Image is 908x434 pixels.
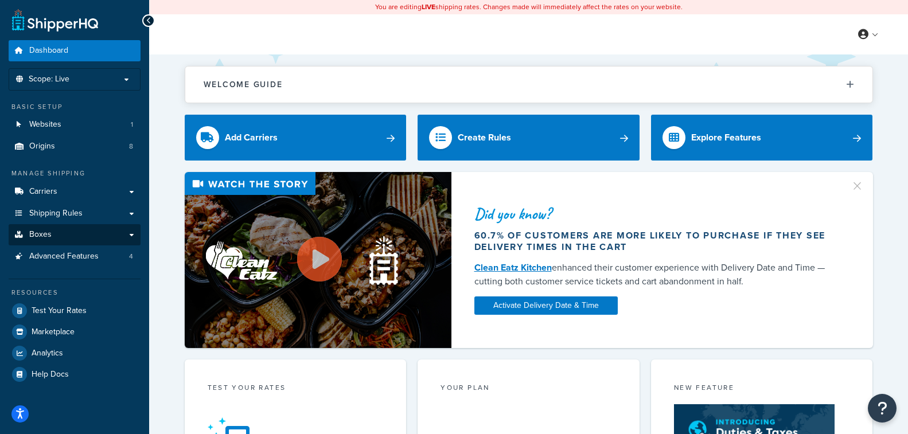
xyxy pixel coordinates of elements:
div: enhanced their customer experience with Delivery Date and Time — cutting both customer service ti... [474,261,837,288]
a: Analytics [9,343,141,363]
li: Advanced Features [9,246,141,267]
div: 60.7% of customers are more likely to purchase if they see delivery times in the cart [474,230,837,253]
a: Add Carriers [185,115,407,161]
span: Test Your Rates [32,306,87,316]
a: Websites1 [9,114,141,135]
div: Basic Setup [9,102,141,112]
span: Carriers [29,187,57,197]
div: Test your rates [208,382,384,396]
div: Did you know? [474,206,837,222]
span: Analytics [32,349,63,358]
span: 4 [129,252,133,261]
span: 8 [129,142,133,151]
span: Marketplace [32,327,75,337]
h2: Welcome Guide [204,80,283,89]
div: Add Carriers [225,130,278,146]
span: Websites [29,120,61,130]
span: Boxes [29,230,52,240]
a: Advanced Features4 [9,246,141,267]
div: Resources [9,288,141,298]
div: New Feature [674,382,850,396]
span: 1 [131,120,133,130]
a: Explore Features [651,115,873,161]
span: Advanced Features [29,252,99,261]
a: Carriers [9,181,141,202]
div: Your Plan [441,382,617,396]
img: Video thumbnail [185,172,451,348]
span: Origins [29,142,55,151]
button: Welcome Guide [185,67,872,103]
a: Dashboard [9,40,141,61]
div: Explore Features [691,130,761,146]
li: Websites [9,114,141,135]
a: Help Docs [9,364,141,385]
a: Clean Eatz Kitchen [474,261,552,274]
span: Shipping Rules [29,209,83,218]
a: Origins8 [9,136,141,157]
button: Open Resource Center [868,394,897,423]
a: Activate Delivery Date & Time [474,296,618,315]
a: Shipping Rules [9,203,141,224]
li: Origins [9,136,141,157]
a: Test Your Rates [9,300,141,321]
b: LIVE [422,2,435,12]
a: Marketplace [9,322,141,342]
span: Scope: Live [29,75,69,84]
a: Boxes [9,224,141,245]
div: Create Rules [458,130,511,146]
a: Create Rules [418,115,640,161]
span: Help Docs [32,370,69,380]
span: Dashboard [29,46,68,56]
div: Manage Shipping [9,169,141,178]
